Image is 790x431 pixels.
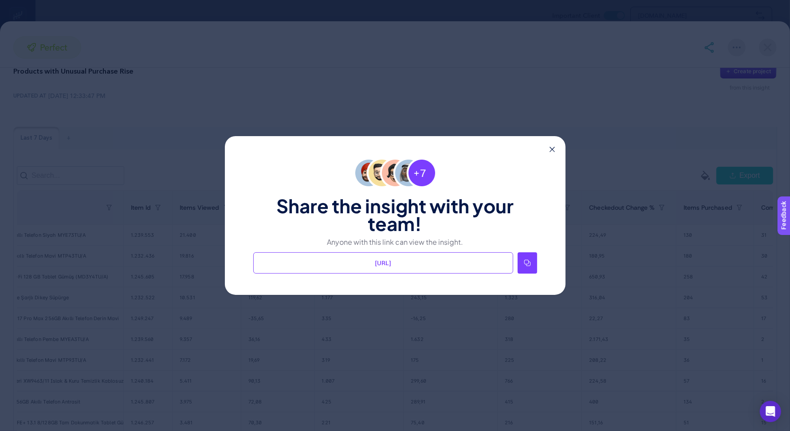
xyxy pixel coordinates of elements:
[253,196,537,231] h1: Share the insight with your team!
[375,259,391,267] span: [URL]
[353,157,437,188] img: avatar-group.png
[5,3,34,10] span: Feedback
[253,236,537,247] p: Anyone with this link can view the insight.
[760,401,781,422] div: Open Intercom Messenger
